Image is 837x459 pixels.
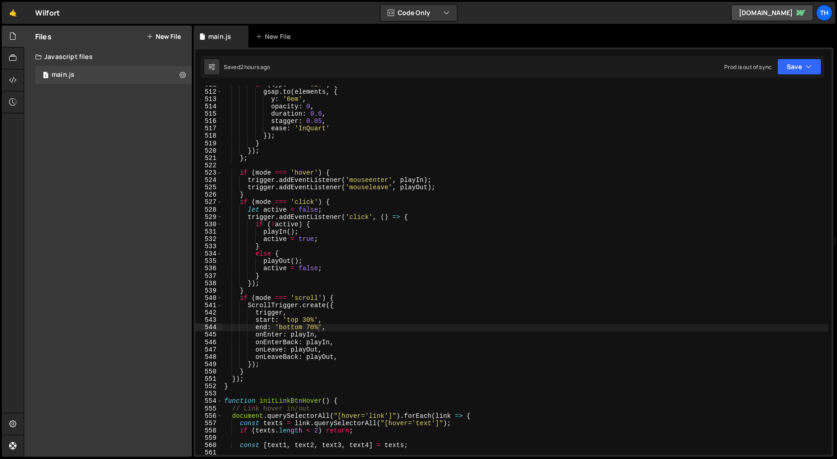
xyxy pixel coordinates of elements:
[35,32,52,42] h2: Files
[195,280,222,287] div: 538
[224,63,270,71] div: Saved
[731,5,813,21] a: [DOMAIN_NAME]
[195,316,222,324] div: 543
[195,405,222,412] div: 555
[195,96,222,103] div: 513
[195,412,222,420] div: 556
[195,110,222,117] div: 515
[816,5,832,21] a: Th
[195,221,222,228] div: 530
[195,287,222,294] div: 539
[52,71,74,79] div: main.js
[380,5,457,21] button: Code Only
[195,206,222,213] div: 528
[43,72,48,80] span: 1
[195,132,222,139] div: 518
[195,243,222,250] div: 533
[195,397,222,405] div: 554
[195,442,222,449] div: 560
[195,176,222,184] div: 524
[195,155,222,162] div: 521
[240,63,270,71] div: 2 hours ago
[2,2,24,24] a: 🤙
[195,302,222,309] div: 541
[195,140,222,147] div: 519
[195,353,222,361] div: 548
[724,63,772,71] div: Prod is out of sync
[35,7,60,18] div: Wilfort
[195,88,222,96] div: 512
[195,213,222,221] div: 529
[195,125,222,132] div: 517
[195,434,222,442] div: 559
[195,361,222,368] div: 549
[195,272,222,280] div: 537
[195,117,222,125] div: 516
[195,390,222,397] div: 553
[256,32,294,41] div: New File
[195,147,222,155] div: 520
[208,32,231,41] div: main.js
[24,48,192,66] div: Javascript files
[195,449,222,456] div: 561
[195,162,222,169] div: 522
[777,59,821,75] button: Save
[147,33,181,40] button: New File
[195,169,222,176] div: 523
[195,309,222,316] div: 542
[195,257,222,265] div: 535
[195,103,222,110] div: 514
[195,346,222,353] div: 547
[195,420,222,427] div: 557
[195,339,222,346] div: 546
[195,250,222,257] div: 534
[195,368,222,375] div: 550
[195,265,222,272] div: 536
[195,383,222,390] div: 552
[195,191,222,198] div: 526
[35,66,192,84] div: 16468/44594.js
[195,228,222,235] div: 531
[195,184,222,191] div: 525
[195,324,222,331] div: 544
[195,294,222,302] div: 540
[195,427,222,434] div: 558
[195,375,222,383] div: 551
[195,198,222,206] div: 527
[195,331,222,338] div: 545
[195,235,222,243] div: 532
